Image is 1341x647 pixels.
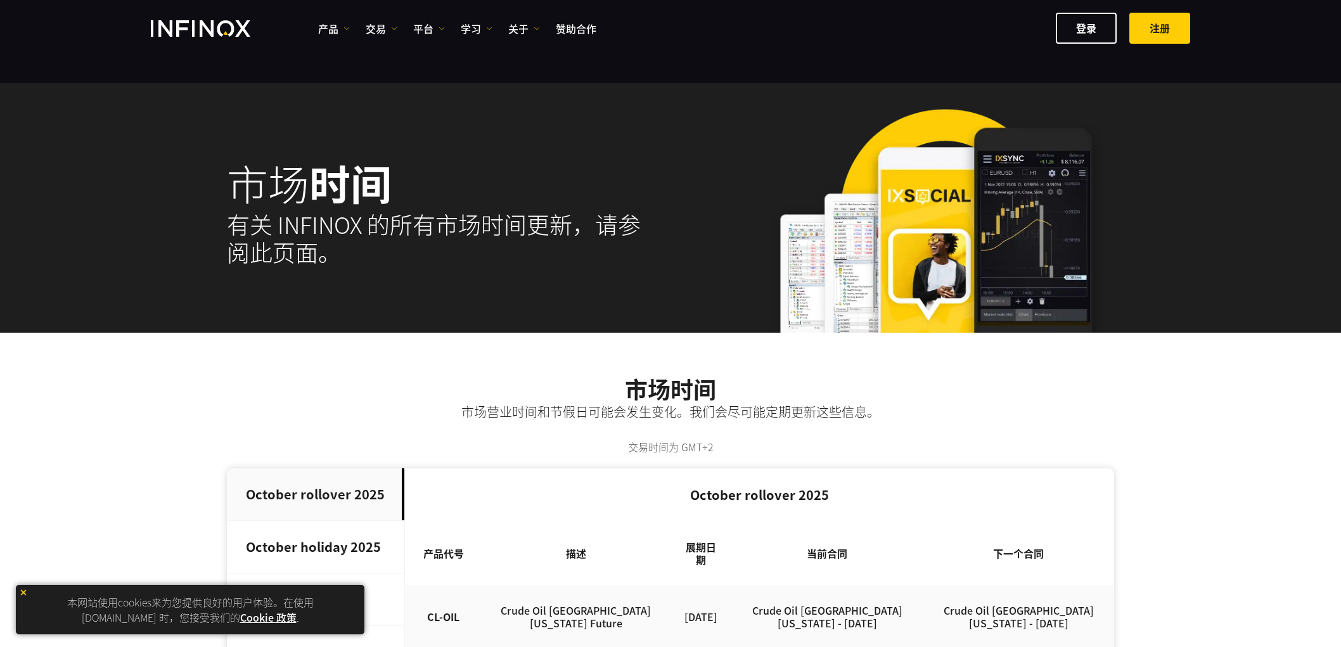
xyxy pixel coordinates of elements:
a: 关于 [508,21,540,36]
a: INFINOX Logo [151,20,280,37]
a: 学习 [461,21,492,36]
p: 市场营业时间和节假日可能会发生变化。我们会尽可能定期更新这些信息。 [420,403,921,421]
strong: October rollover 2025 [246,485,385,503]
th: 下一个合同 [923,522,1114,585]
th: 当前合同 [731,522,923,585]
strong: 时间 [309,153,392,212]
p: 交易时间为 GMT+2 [227,440,1114,454]
strong: October rollover 2025 [690,485,829,504]
img: yellow close icon [19,588,28,597]
h1: 市场 [227,161,653,204]
a: 产品 [318,21,350,36]
th: 描述 [482,522,670,585]
a: ​​注册​ [1129,13,1190,44]
a: 赞助合作 [556,21,596,36]
th: 展期日期 [670,522,731,585]
a: 登录​​ [1056,13,1117,44]
strong: October holiday 2025 [246,537,381,556]
a: 交易 [366,21,397,36]
h2: 有关 INFINOX 的所有市场时间更新，请参阅此页面。 [227,210,653,266]
strong: 市场时间 [625,372,716,405]
p: 本网站使用cookies来为您提供良好的用户体验。在使用 [DOMAIN_NAME] 时，您接受我们的 . [22,591,358,628]
a: 平台 [413,21,445,36]
th: 产品代号 [405,522,482,585]
a: Cookie 政策 [240,610,297,625]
